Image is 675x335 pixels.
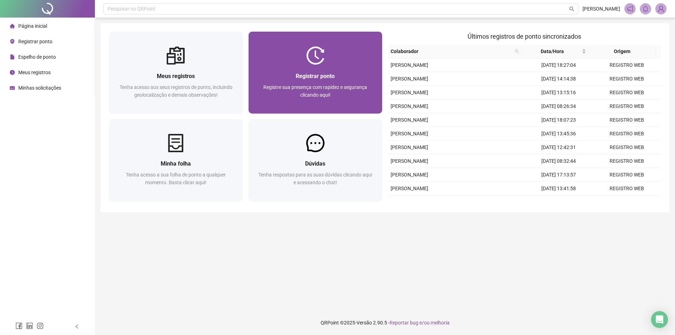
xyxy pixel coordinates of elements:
span: Registrar ponto [296,73,335,79]
th: Data/Hora [522,45,589,58]
span: [PERSON_NAME] [391,172,428,178]
span: Tenha respostas para as suas dúvidas clicando aqui e acessando o chat! [258,172,372,185]
span: [PERSON_NAME] [391,117,428,123]
td: REGISTRO WEB [593,58,661,72]
span: [PERSON_NAME] [391,158,428,164]
span: Tenha acesso aos seus registros de ponto, incluindo geolocalização e demais observações! [120,84,232,98]
span: search [513,46,520,57]
span: search [515,49,519,53]
td: REGISTRO WEB [593,182,661,195]
td: [DATE] 18:07:23 [525,113,593,127]
td: [DATE] 12:42:31 [525,141,593,154]
span: Dúvidas [305,160,325,167]
span: Minhas solicitações [18,85,61,91]
td: REGISTRO WEB [593,141,661,154]
td: [DATE] 08:26:34 [525,99,593,113]
div: Open Intercom Messenger [651,311,668,328]
footer: QRPoint © 2025 - 2.90.5 - [95,310,675,335]
span: Últimos registros de ponto sincronizados [468,33,581,40]
span: [PERSON_NAME] [391,62,428,68]
span: facebook [15,322,22,329]
span: Minha folha [161,160,191,167]
span: [PERSON_NAME] [391,131,428,136]
span: Reportar bug e/ou melhoria [390,320,450,326]
span: environment [10,39,15,44]
span: Espelho de ponto [18,54,56,60]
span: [PERSON_NAME] [391,186,428,191]
td: [DATE] 17:13:57 [525,168,593,182]
td: REGISTRO WEB [593,168,661,182]
span: left [75,324,79,329]
span: clock-circle [10,70,15,75]
a: DúvidasTenha respostas para as suas dúvidas clicando aqui e acessando o chat! [249,119,382,201]
span: [PERSON_NAME] [391,90,428,95]
span: bell [642,6,649,12]
td: REGISTRO WEB [593,72,661,86]
span: instagram [37,322,44,329]
td: REGISTRO WEB [593,86,661,99]
span: [PERSON_NAME] [391,76,428,82]
span: Tenha acesso a sua folha de ponto a qualquer momento. Basta clicar aqui! [126,172,226,185]
span: home [10,24,15,28]
img: 84180 [656,4,666,14]
span: Registre sua presença com rapidez e segurança clicando aqui! [263,84,367,98]
td: REGISTRO WEB [593,127,661,141]
span: [PERSON_NAME] [391,144,428,150]
td: [DATE] 12:45:04 [525,195,593,209]
td: REGISTRO WEB [593,99,661,113]
span: schedule [10,85,15,90]
span: Data/Hora [525,47,580,55]
a: Registrar pontoRegistre sua presença com rapidez e segurança clicando aqui! [249,32,382,114]
td: [DATE] 13:15:16 [525,86,593,99]
span: file [10,54,15,59]
td: [DATE] 08:32:44 [525,154,593,168]
span: search [569,6,574,12]
td: [DATE] 14:14:38 [525,72,593,86]
a: Minha folhaTenha acesso a sua folha de ponto a qualquer momento. Basta clicar aqui! [109,119,243,201]
td: REGISTRO WEB [593,154,661,168]
th: Origem [589,45,656,58]
span: Meus registros [157,73,195,79]
span: notification [627,6,633,12]
span: linkedin [26,322,33,329]
td: [DATE] 18:27:04 [525,58,593,72]
span: Registrar ponto [18,39,52,44]
span: Meus registros [18,70,51,75]
span: [PERSON_NAME] [391,103,428,109]
span: [PERSON_NAME] [583,5,620,13]
td: REGISTRO WEB [593,195,661,209]
a: Meus registrosTenha acesso aos seus registros de ponto, incluindo geolocalização e demais observa... [109,32,243,114]
td: [DATE] 13:41:58 [525,182,593,195]
td: [DATE] 13:45:36 [525,127,593,141]
span: Versão [356,320,372,326]
span: Colaborador [391,47,512,55]
td: REGISTRO WEB [593,113,661,127]
span: Página inicial [18,23,47,29]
